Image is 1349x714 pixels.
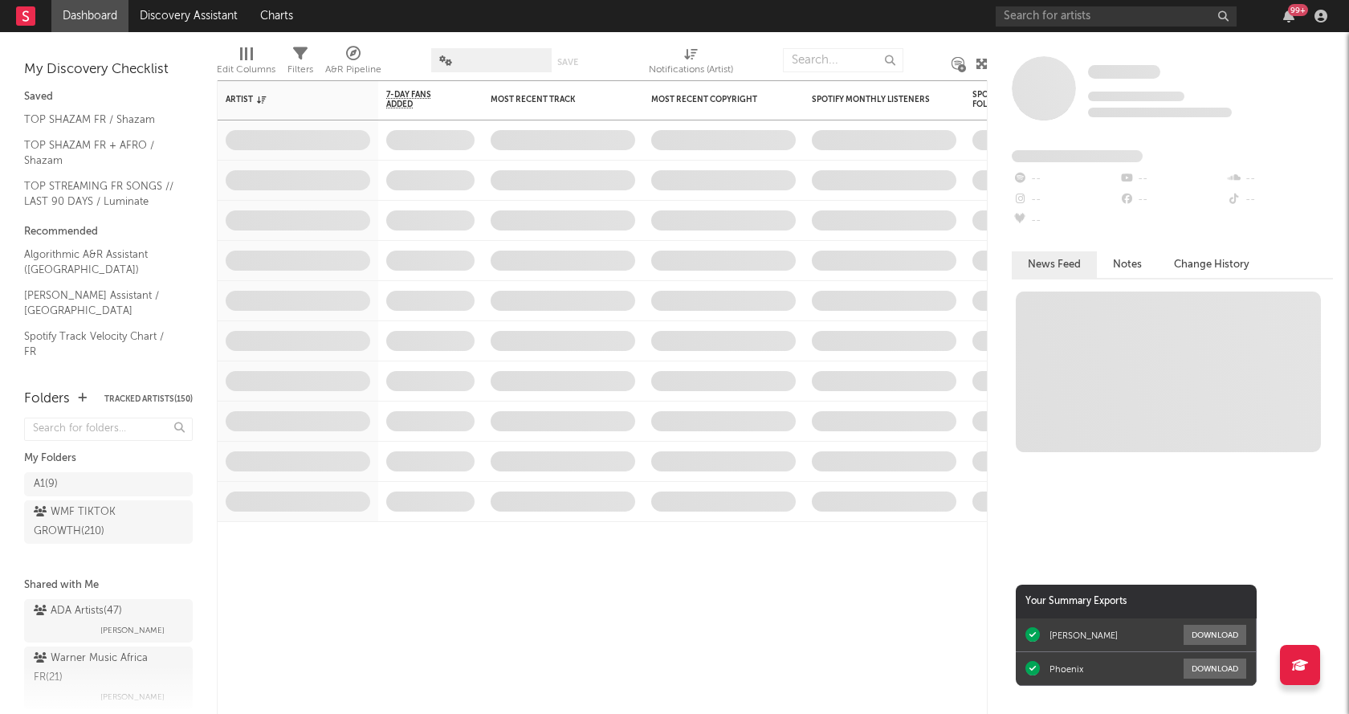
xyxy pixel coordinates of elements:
[24,287,177,320] a: [PERSON_NAME] Assistant / [GEOGRAPHIC_DATA]
[24,449,193,468] div: My Folders
[1226,190,1333,210] div: --
[1088,64,1160,80] a: Some Artist
[24,500,193,544] a: WMF TIKTOK GROWTH(210)
[1012,251,1097,278] button: News Feed
[34,475,58,494] div: A1 ( 9 )
[1283,10,1294,22] button: 99+
[34,503,147,541] div: WMF TIKTOK GROWTH ( 210 )
[24,222,193,242] div: Recommended
[24,60,193,80] div: My Discovery Checklist
[491,95,611,104] div: Most Recent Track
[1012,190,1119,210] div: --
[24,390,70,409] div: Folders
[1012,210,1119,231] div: --
[651,95,772,104] div: Most Recent Copyright
[1016,585,1257,618] div: Your Summary Exports
[24,111,177,129] a: TOP SHAZAM FR / Shazam
[1158,251,1265,278] button: Change History
[287,60,313,80] div: Filters
[1119,169,1225,190] div: --
[649,40,733,87] div: Notifications (Artist)
[557,58,578,67] button: Save
[24,647,193,709] a: Warner Music Africa FR(21)[PERSON_NAME]
[1119,190,1225,210] div: --
[24,88,193,107] div: Saved
[1088,65,1160,79] span: Some Artist
[1049,663,1083,675] div: Phoenix
[217,40,275,87] div: Edit Columns
[1012,169,1119,190] div: --
[24,576,193,595] div: Shared with Me
[104,395,193,403] button: Tracked Artists(150)
[100,621,165,640] span: [PERSON_NAME]
[996,6,1237,27] input: Search for artists
[24,599,193,643] a: ADA Artists(47)[PERSON_NAME]
[1288,4,1308,16] div: 99 +
[24,328,177,361] a: Spotify Track Velocity Chart / FR
[24,418,193,441] input: Search for folders...
[34,602,122,621] div: ADA Artists ( 47 )
[24,177,177,210] a: TOP STREAMING FR SONGS // LAST 90 DAYS / Luminate
[24,472,193,496] a: A1(9)
[812,95,932,104] div: Spotify Monthly Listeners
[1088,108,1232,117] span: 0 fans last week
[287,40,313,87] div: Filters
[226,95,346,104] div: Artist
[1184,625,1246,645] button: Download
[1226,169,1333,190] div: --
[649,60,733,80] div: Notifications (Artist)
[325,60,381,80] div: A&R Pipeline
[386,90,450,109] span: 7-Day Fans Added
[1012,150,1143,162] span: Fans Added by Platform
[217,60,275,80] div: Edit Columns
[100,687,165,707] span: [PERSON_NAME]
[972,90,1029,109] div: Spotify Followers
[34,649,179,687] div: Warner Music Africa FR ( 21 )
[24,246,177,279] a: Algorithmic A&R Assistant ([GEOGRAPHIC_DATA])
[1049,630,1118,641] div: [PERSON_NAME]
[325,40,381,87] div: A&R Pipeline
[1088,92,1184,101] span: Tracking Since: [DATE]
[1097,251,1158,278] button: Notes
[24,137,177,169] a: TOP SHAZAM FR + AFRO / Shazam
[1184,659,1246,679] button: Download
[783,48,903,72] input: Search...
